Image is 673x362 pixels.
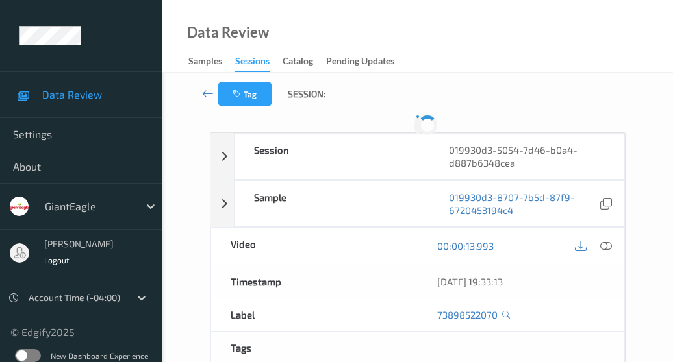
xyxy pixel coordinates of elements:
[437,308,498,321] a: 73898522070
[288,88,325,101] span: Session:
[437,275,605,288] div: [DATE] 19:33:13
[449,191,597,217] a: 019930d3-8707-7b5d-87f9-6720453194c4
[210,133,625,180] div: Session019930d3-5054-7d46-b0a4-d887b6348cea
[235,134,429,179] div: Session
[187,26,269,39] div: Data Review
[429,134,624,179] div: 019930d3-5054-7d46-b0a4-d887b6348cea
[211,228,418,265] div: Video
[218,82,272,106] button: Tag
[326,54,394,71] div: Pending Updates
[188,54,222,71] div: Samples
[235,53,283,72] a: Sessions
[326,53,407,71] a: Pending Updates
[235,181,429,226] div: Sample
[210,180,625,227] div: Sample019930d3-8707-7b5d-87f9-6720453194c4
[235,54,270,72] div: Sessions
[211,298,418,331] div: Label
[188,53,235,71] a: Samples
[283,53,326,71] a: Catalog
[437,239,494,252] a: 00:00:13.993
[283,54,313,71] div: Catalog
[211,265,418,298] div: Timestamp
